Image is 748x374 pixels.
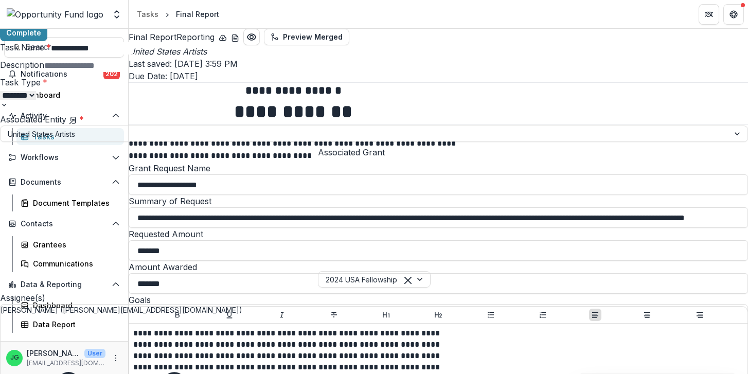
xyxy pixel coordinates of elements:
button: Open entity switcher [110,4,124,25]
nav: breadcrumb [133,7,223,22]
div: Final Report [176,9,219,20]
label: Associated Grant [318,147,431,271]
button: Get Help [723,4,744,25]
span: [PERSON_NAME] ([PERSON_NAME][EMAIL_ADDRESS][DOMAIN_NAME]) [1,306,242,314]
button: Partners [699,4,719,25]
div: Clear selected options [404,274,412,285]
img: Opportunity Fund logo [7,8,103,21]
div: Tasks [137,9,158,20]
